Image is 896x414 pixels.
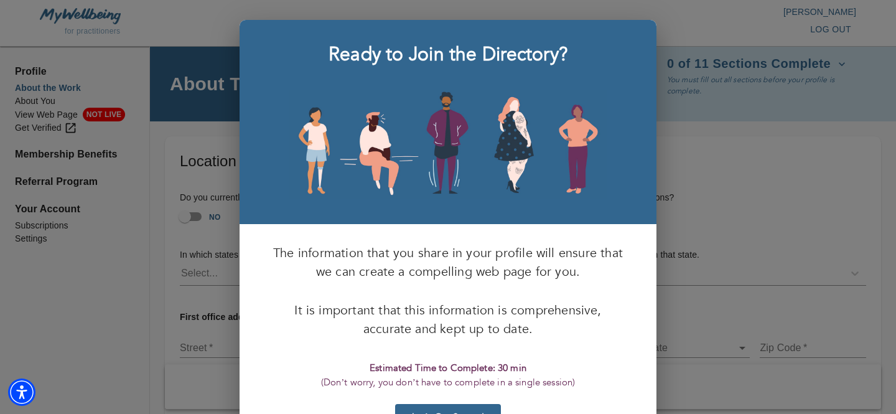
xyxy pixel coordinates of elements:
p: (Don’t worry, you don’t have to complete in a single session) [321,375,576,390]
p: It is important that this information is comprehensive, accurate and kept up to date. [272,301,624,339]
p: The information that you share in your profile will ensure that we can create a compelling web pa... [272,244,624,281]
div: Accessibility Menu [8,379,35,406]
p: Estimated Time to Complete: 30 min [321,361,576,375]
h6: Ready to Join the Directory? [329,40,567,70]
img: people [289,90,607,199]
